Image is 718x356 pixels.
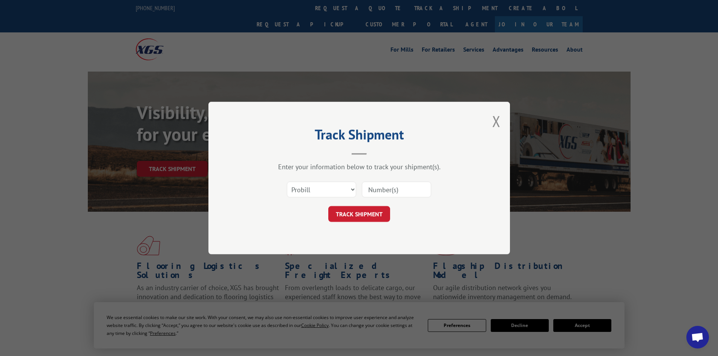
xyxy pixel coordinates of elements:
input: Number(s) [362,182,431,197]
h2: Track Shipment [246,129,472,144]
button: TRACK SHIPMENT [328,206,390,222]
button: Close modal [492,111,501,131]
div: Enter your information below to track your shipment(s). [246,162,472,171]
div: Open chat [686,326,709,348]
